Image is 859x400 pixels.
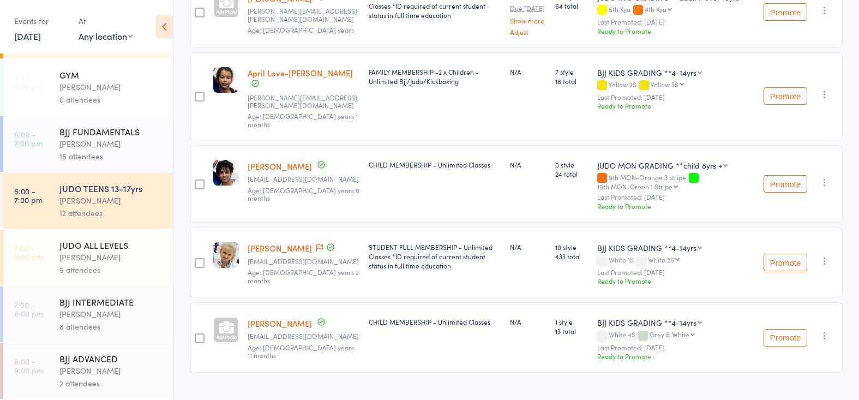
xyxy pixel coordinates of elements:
div: [PERSON_NAME] [59,138,164,150]
div: [PERSON_NAME] [59,365,164,377]
div: BJJ FUNDAMENTALS [59,126,164,138]
small: Due [DATE] [510,4,546,12]
a: 8:00 -9:00 pmBJJ ADVANCED[PERSON_NAME]2 attendees [3,343,173,399]
div: 15 attendees [59,150,164,163]
span: 10 style [555,242,588,252]
div: BJJ ADVANCED [59,353,164,365]
div: BJJ KIDS GRADING **4-14yrs [597,317,696,328]
a: [DATE] [14,30,41,42]
span: Age: [DEMOGRAPHIC_DATA] years 0 months [248,186,359,202]
div: Any location [79,30,133,42]
time: 5:45 - 8:00 pm [14,73,43,91]
div: White 1S [597,256,755,265]
div: White 4S [597,331,755,340]
img: image1713173641.png [213,160,239,186]
div: N/A [510,242,546,252]
span: 7 style [555,67,588,76]
span: 13 total [555,326,588,336]
div: Yellow 2S [597,81,755,90]
div: BJJ KIDS GRADING **4-14yrs [597,242,696,253]
a: 7:00 -8:00 pmBJJ INTERMEDIATE[PERSON_NAME]8 attendees [3,286,173,342]
a: 7:00 -8:00 pmJUDO ALL LEVELS[PERSON_NAME]9 attendees [3,230,173,285]
div: [PERSON_NAME] [59,251,164,264]
a: 5:45 -8:00 pmGYM[PERSON_NAME]0 attendees [3,59,173,115]
div: CHILD MEMBERSHIP - Unlimited Classes [369,160,501,169]
div: 5th Kyu [597,5,755,15]
span: 0 style [555,160,588,169]
div: JUDO TEENS 13-17yrs [59,182,164,194]
div: 0 attendees [59,93,164,106]
span: 433 total [555,252,588,261]
button: Promote [764,87,807,105]
div: 10th MON-Green 1 Stripe [597,183,672,190]
small: tonton2000@hotmail.com [248,332,360,340]
div: N/A [510,160,546,169]
span: 1 style [555,317,588,326]
a: 6:00 -7:00 pmJUDO TEENS 13-17yrs[PERSON_NAME]12 attendees [3,173,173,229]
div: [PERSON_NAME] [59,308,164,320]
time: 6:00 - 7:00 pm [14,130,43,147]
div: Yellow 3S [651,81,678,88]
img: image1710750076.png [213,67,239,93]
span: Age: [DEMOGRAPHIC_DATA] years [248,25,354,34]
div: Ready to Promote [597,101,755,110]
div: N/A [510,67,546,76]
small: lakin.stuntz@btinternet.com [248,7,360,23]
div: Ready to Promote [597,201,755,211]
span: 18 total [555,76,588,86]
small: sidwatkins@hotmail.co.uk [248,258,360,265]
a: Show more [510,17,546,24]
div: FAMILY MEMBERSHIP -2 x Children -Unlimited Bjj/Judo/Kickboxing [369,67,501,86]
div: 9th MON-Orange 3 stripe [597,174,755,190]
time: 7:00 - 8:00 pm [14,300,43,318]
a: 6:00 -7:00 pmBJJ FUNDAMENTALS[PERSON_NAME]15 attendees [3,116,173,172]
small: Last Promoted: [DATE] [597,344,755,351]
img: image1652897926.png [213,242,239,268]
div: Grey & White [650,331,689,338]
div: Ready to Promote [597,276,755,285]
small: Last Promoted: [DATE] [597,268,755,276]
a: [PERSON_NAME] [248,160,312,172]
button: Promote [764,3,807,21]
span: Age: [DEMOGRAPHIC_DATA] years 2 months [248,267,359,284]
div: BJJ KIDS GRADING **4-14yrs [597,67,696,78]
span: 64 total [555,1,588,10]
span: Age: [DEMOGRAPHIC_DATA] years 11 months [248,343,354,360]
div: CHILD MEMBERSHIP - Unlimited Classes [369,317,501,326]
div: 2 attendees [59,377,164,390]
div: JUDO MON GRADING **child 8yrs + [597,160,722,171]
button: Promote [764,175,807,193]
div: [PERSON_NAME] [59,194,164,207]
div: At [79,12,133,30]
div: BJJ INTERMEDIATE [59,296,164,308]
div: 4th Kyu [645,5,666,13]
div: Ready to Promote [597,26,755,35]
a: April Love-[PERSON_NAME] [248,67,353,79]
a: Adjust [510,28,546,35]
time: 8:00 - 9:00 pm [14,357,43,374]
span: Age: [DEMOGRAPHIC_DATA] years 1 months [248,111,358,128]
time: 7:00 - 8:00 pm [14,243,43,261]
a: [PERSON_NAME] [248,318,312,329]
div: N/A [510,317,546,326]
div: GYM [59,69,164,81]
div: 8 attendees [59,320,164,333]
small: rupeshthomas@hotmail.com [248,175,360,183]
button: Promote [764,329,807,347]
small: Last Promoted: [DATE] [597,193,755,201]
div: 12 attendees [59,207,164,219]
div: 9 attendees [59,264,164,276]
a: [PERSON_NAME] [248,242,312,254]
small: Last Promoted: [DATE] [597,93,755,101]
small: Anton.lecky@gmail.com [248,94,360,110]
time: 6:00 - 7:00 pm [14,187,43,204]
div: Events for [14,12,68,30]
div: Ready to Promote [597,351,755,361]
div: White 2S [648,256,674,263]
button: Promote [764,254,807,271]
div: JUDO ALL LEVELS [59,239,164,251]
div: [PERSON_NAME] [59,81,164,93]
div: STUDENT FULL MEMBERSHIP - Unlimited Classes *ID required of current student status in full time e... [369,242,501,270]
span: 24 total [555,169,588,178]
small: Last Promoted: [DATE] [597,18,755,26]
